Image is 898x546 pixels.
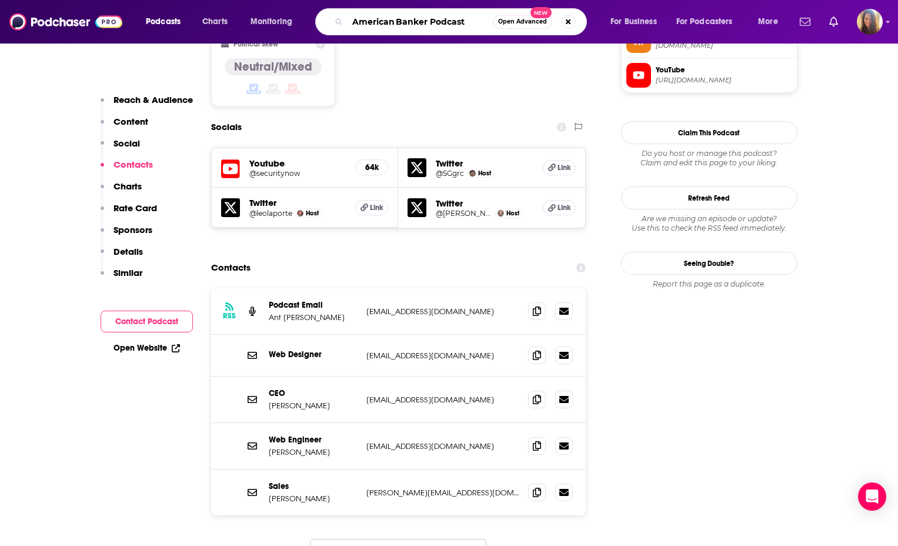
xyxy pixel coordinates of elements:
p: [EMAIL_ADDRESS][DOMAIN_NAME] [366,395,519,405]
p: Content [113,116,148,127]
p: [PERSON_NAME][EMAIL_ADDRESS][DOMAIN_NAME] [366,488,519,498]
p: [PERSON_NAME] [269,494,357,504]
span: https://www.youtube.com/@securitynow [656,76,792,85]
button: Claim This Podcast [621,121,797,144]
button: open menu [602,12,672,31]
h5: Youtube [249,158,346,169]
p: [EMAIL_ADDRESS][DOMAIN_NAME] [366,441,519,451]
button: Open AdvancedNew [493,15,552,29]
span: For Podcasters [676,14,733,30]
span: Host [478,169,491,177]
p: [EMAIL_ADDRESS][DOMAIN_NAME] [366,307,519,317]
span: More [758,14,778,30]
h3: RSS [223,311,236,321]
p: [PERSON_NAME] [269,401,357,411]
button: Contact Podcast [101,311,193,332]
span: Host [306,209,319,217]
img: Steve Gibson [469,170,476,177]
span: New [530,7,552,18]
p: Ant [PERSON_NAME] [269,312,357,322]
h5: Twitter [249,197,346,208]
a: Link [355,200,388,215]
button: Social [101,138,140,159]
a: Open Website [113,343,180,353]
span: Link [370,203,383,212]
button: Charts [101,181,142,202]
a: @SGgrc [436,169,464,178]
a: Link [543,200,576,215]
h5: Twitter [436,198,533,209]
p: Sales [269,481,357,491]
h2: Contacts [211,257,251,279]
a: Leo Laporte [297,210,303,217]
p: Web Engineer [269,435,357,445]
span: Do you host or manage this podcast? [621,149,797,158]
button: Rate Card [101,202,157,224]
span: Open Advanced [498,19,547,25]
p: Charts [113,181,142,192]
button: open menu [138,12,196,31]
div: Report this page as a duplicate. [621,279,797,289]
a: @leolaporte [249,209,292,218]
p: Podcast Email [269,300,357,310]
a: YouTube[URL][DOMAIN_NAME] [626,63,792,88]
span: Link [558,203,571,212]
h5: 64k [365,162,378,172]
img: Podchaser - Follow, Share and Rate Podcasts [9,11,122,33]
p: Web Designer [269,349,357,359]
button: open menu [750,12,793,31]
h2: Political Skew [233,40,278,48]
a: Charts [195,12,235,31]
img: Jason Howell [498,210,504,217]
p: Similar [113,267,142,278]
input: Search podcasts, credits, & more... [348,12,493,31]
button: Details [101,246,143,268]
button: Reach & Audience [101,94,193,116]
h2: Socials [211,116,242,138]
h4: Neutral/Mixed [234,59,312,74]
a: Link [543,160,576,175]
button: open menu [242,12,308,31]
div: Claim and edit this page to your liking. [621,149,797,168]
span: Monitoring [251,14,292,30]
img: User Profile [857,9,883,35]
button: Similar [101,267,142,289]
span: Host [506,209,519,217]
a: Show notifications dropdown [824,12,843,32]
button: Content [101,116,148,138]
p: Reach & Audience [113,94,193,105]
button: Sponsors [101,224,152,246]
div: Open Intercom Messenger [858,482,886,511]
button: Refresh Feed [621,187,797,209]
button: Contacts [101,159,153,181]
p: Rate Card [113,202,157,214]
p: Details [113,246,143,257]
h5: Twitter [436,158,533,169]
span: feeds.twit.tv [656,41,792,50]
p: Social [113,138,140,149]
p: CEO [269,388,357,398]
p: Contacts [113,159,153,170]
span: YouTube [656,65,792,75]
span: For Business [610,14,657,30]
span: Podcasts [146,14,181,30]
button: Show profile menu [857,9,883,35]
p: Sponsors [113,224,152,235]
a: @[PERSON_NAME] [436,209,492,218]
div: Are we missing an episode or update? Use this to check the RSS feed immediately. [621,214,797,233]
p: [EMAIL_ADDRESS][DOMAIN_NAME] [366,351,519,361]
span: Logged in as AHartman333 [857,9,883,35]
button: open menu [669,12,750,31]
a: @securitynow [249,169,346,178]
a: Show notifications dropdown [795,12,815,32]
span: Charts [202,14,228,30]
a: Seeing Double? [621,252,797,275]
span: Link [558,163,571,172]
p: [PERSON_NAME] [269,447,357,457]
